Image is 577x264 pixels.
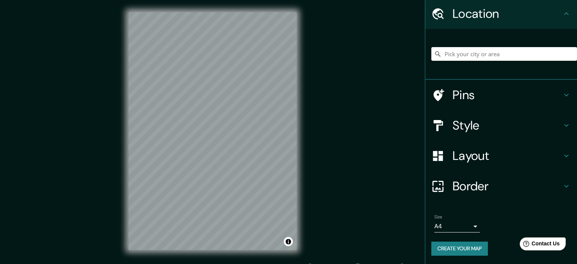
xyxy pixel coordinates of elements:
div: Border [425,171,577,201]
canvas: Map [129,12,297,250]
h4: Border [453,179,562,194]
iframe: Help widget launcher [509,234,569,256]
input: Pick your city or area [431,47,577,61]
div: Style [425,110,577,141]
h4: Layout [453,148,562,163]
h4: Location [453,6,562,21]
div: Pins [425,80,577,110]
div: A4 [434,220,480,232]
label: Size [434,214,442,220]
div: Layout [425,141,577,171]
h4: Pins [453,87,562,103]
h4: Style [453,118,562,133]
button: Toggle attribution [284,237,293,246]
button: Create your map [431,242,488,256]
